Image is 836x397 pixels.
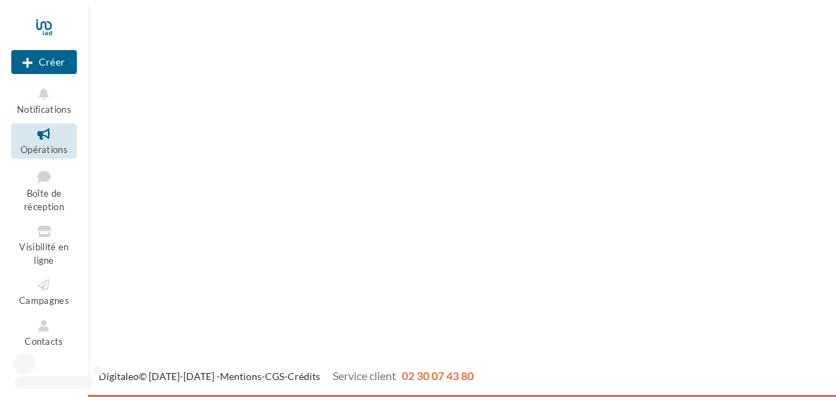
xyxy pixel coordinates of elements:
[265,370,284,382] a: CGS
[17,104,71,115] span: Notifications
[11,50,77,74] div: Nouvelle campagne
[11,83,77,118] button: Notifications
[19,295,69,306] span: Campagnes
[11,164,77,216] a: Boîte de réception
[288,370,320,382] a: Crédits
[24,188,64,212] span: Boîte de réception
[11,50,77,74] button: Créer
[11,221,77,269] a: Visibilité en ligne
[402,369,474,382] span: 02 30 07 43 80
[220,370,262,382] a: Mentions
[20,144,68,155] span: Opérations
[11,123,77,158] a: Opérations
[11,274,77,309] a: Campagnes
[19,241,68,266] span: Visibilité en ligne
[99,370,139,382] a: Digitaleo
[11,315,77,350] a: Contacts
[333,369,396,382] span: Service client
[25,336,63,347] span: Contacts
[99,370,474,382] span: © [DATE]-[DATE] - - -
